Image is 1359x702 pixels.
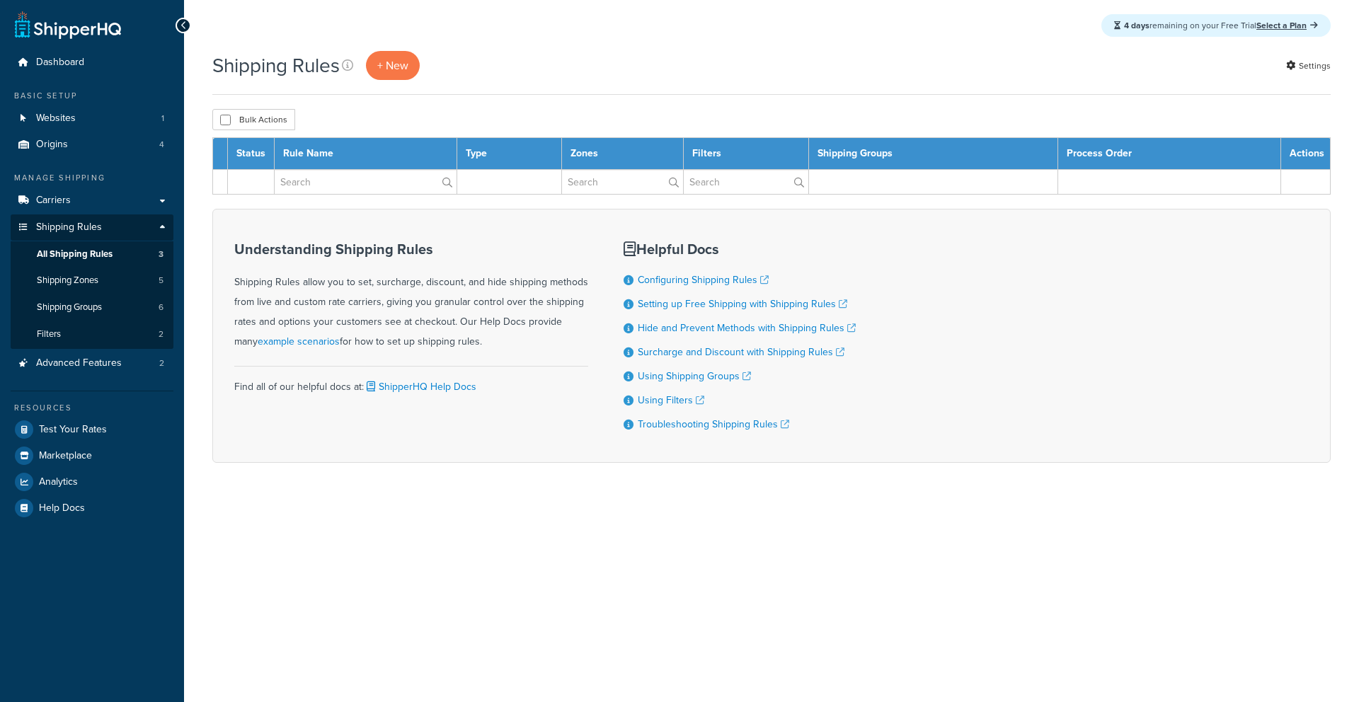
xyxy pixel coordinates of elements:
[36,195,71,207] span: Carriers
[39,476,78,488] span: Analytics
[275,138,457,170] th: Rule Name
[11,267,173,294] a: Shipping Zones 5
[377,57,408,74] span: + New
[159,301,164,313] span: 6
[11,50,173,76] a: Dashboard
[11,321,173,347] li: Filters
[366,51,420,80] a: + New
[11,90,173,102] div: Basic Setup
[36,57,84,69] span: Dashboard
[1058,138,1281,170] th: Process Order
[638,369,751,384] a: Using Shipping Groups
[11,132,173,158] li: Origins
[562,170,683,194] input: Search
[11,417,173,442] a: Test Your Rates
[36,357,122,369] span: Advanced Features
[809,138,1058,170] th: Shipping Groups
[1286,56,1331,76] a: Settings
[11,241,173,267] li: All Shipping Rules
[39,450,92,462] span: Marketplace
[638,321,856,335] a: Hide and Prevent Methods with Shipping Rules
[39,502,85,514] span: Help Docs
[638,393,704,408] a: Using Filters
[159,248,164,260] span: 3
[36,113,76,125] span: Websites
[11,469,173,495] a: Analytics
[11,294,173,321] a: Shipping Groups 6
[37,301,102,313] span: Shipping Groups
[638,417,789,432] a: Troubleshooting Shipping Rules
[11,443,173,468] a: Marketplace
[684,170,808,194] input: Search
[39,424,107,436] span: Test Your Rates
[11,402,173,414] div: Resources
[234,241,588,352] div: Shipping Rules allow you to set, surcharge, discount, and hide shipping methods from live and cus...
[36,139,68,151] span: Origins
[638,345,844,359] a: Surcharge and Discount with Shipping Rules
[15,11,121,39] a: ShipperHQ Home
[37,275,98,287] span: Shipping Zones
[159,328,164,340] span: 2
[234,241,588,257] h3: Understanding Shipping Rules
[1101,14,1331,37] div: remaining on your Free Trial
[11,105,173,132] li: Websites
[364,379,476,394] a: ShipperHQ Help Docs
[638,272,769,287] a: Configuring Shipping Rules
[159,275,164,287] span: 5
[11,267,173,294] li: Shipping Zones
[275,170,457,194] input: Search
[11,294,173,321] li: Shipping Groups
[1124,19,1149,32] strong: 4 days
[624,241,856,257] h3: Helpful Docs
[159,139,164,151] span: 4
[37,248,113,260] span: All Shipping Rules
[161,113,164,125] span: 1
[1281,138,1331,170] th: Actions
[228,138,275,170] th: Status
[212,109,295,130] button: Bulk Actions
[638,297,847,311] a: Setting up Free Shipping with Shipping Rules
[11,241,173,267] a: All Shipping Rules 3
[11,350,173,376] li: Advanced Features
[212,52,340,79] h1: Shipping Rules
[11,172,173,184] div: Manage Shipping
[37,328,61,340] span: Filters
[11,105,173,132] a: Websites 1
[11,214,173,349] li: Shipping Rules
[258,334,340,349] a: example scenarios
[11,321,173,347] a: Filters 2
[457,138,562,170] th: Type
[683,138,808,170] th: Filters
[11,188,173,214] a: Carriers
[234,366,588,397] div: Find all of our helpful docs at:
[159,357,164,369] span: 2
[561,138,683,170] th: Zones
[11,214,173,241] a: Shipping Rules
[36,221,102,234] span: Shipping Rules
[11,132,173,158] a: Origins 4
[11,350,173,376] a: Advanced Features 2
[1256,19,1318,32] a: Select a Plan
[11,495,173,521] a: Help Docs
